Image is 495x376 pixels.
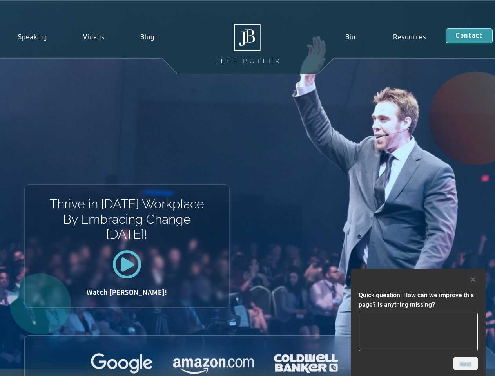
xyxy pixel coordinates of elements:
[453,357,478,370] button: Next question
[49,197,205,242] h1: Thrive in [DATE] Workplace By Embracing Change [DATE]!
[374,28,446,46] a: Resources
[52,289,202,296] h2: Watch [PERSON_NAME]!
[326,28,445,46] nav: Menu
[456,33,482,39] span: Contact
[468,275,478,284] button: Hide survey
[122,28,172,46] a: Blog
[359,275,478,370] div: Quick question: How can we improve this page? Is anything missing?
[359,313,478,351] textarea: Quick question: How can we improve this page? Is anything missing?
[359,291,478,309] h2: Quick question: How can we improve this page? Is anything missing?
[446,28,493,43] a: Contact
[326,28,374,46] a: Bio
[65,28,123,46] a: Videos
